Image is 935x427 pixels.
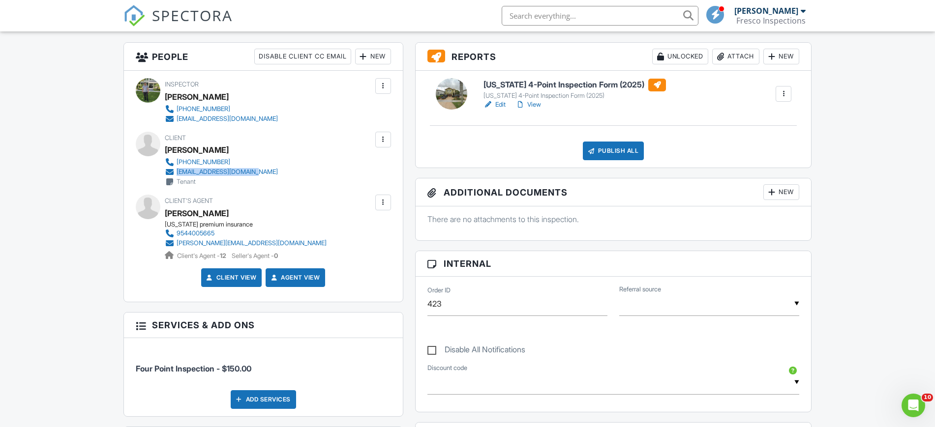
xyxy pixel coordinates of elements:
span: Client's Agent - [177,252,228,259]
a: View [515,100,541,110]
h3: Reports [416,43,812,71]
div: Tenant [177,178,196,186]
a: [PERSON_NAME][EMAIL_ADDRESS][DOMAIN_NAME] [165,238,327,248]
a: [US_STATE] 4-Point Inspection Form (2025) [US_STATE] 4-Point Inspection Form (2025) [483,79,666,100]
span: Four Point Inspection - $150.00 [136,364,251,373]
div: Publish All [583,142,644,160]
span: 10 [922,394,933,401]
a: [PHONE_NUMBER] [165,157,278,167]
h3: Additional Documents [416,178,812,206]
a: SPECTORA [123,13,233,34]
div: Disable Client CC Email [254,49,351,64]
div: New [355,49,391,64]
p: There are no attachments to this inspection. [427,214,800,225]
label: Order ID [427,286,451,295]
span: Client [165,134,186,142]
div: [US_STATE] 4-Point Inspection Form (2025) [483,92,666,100]
li: Service: Four Point Inspection [136,345,391,382]
div: [US_STATE] premium insurance [165,221,334,228]
h3: Internal [416,251,812,277]
input: Search everything... [502,6,698,26]
span: SPECTORA [152,5,233,26]
a: 9544005665 [165,228,327,238]
img: The Best Home Inspection Software - Spectora [123,5,145,27]
div: Fresco Inspections [736,16,806,26]
a: [PHONE_NUMBER] [165,104,278,114]
h6: [US_STATE] 4-Point Inspection Form (2025) [483,79,666,91]
div: Attach [712,49,759,64]
iframe: Intercom live chat [902,394,925,417]
div: [EMAIL_ADDRESS][DOMAIN_NAME] [177,168,278,176]
span: Client's Agent [165,197,213,204]
div: [PHONE_NUMBER] [177,158,230,166]
a: Agent View [269,273,320,283]
a: Edit [483,100,506,110]
a: [EMAIL_ADDRESS][DOMAIN_NAME] [165,167,278,177]
div: [PERSON_NAME] [165,142,229,157]
span: Seller's Agent - [232,252,278,259]
a: [PERSON_NAME] [165,206,229,221]
a: [EMAIL_ADDRESS][DOMAIN_NAME] [165,114,278,124]
strong: 0 [274,252,278,259]
div: Add Services [231,390,296,409]
h3: Services & Add ons [124,313,403,338]
label: Referral source [619,285,661,294]
div: [PERSON_NAME] [734,6,798,16]
label: Discount code [427,364,467,372]
h3: People [124,43,403,71]
span: Inspector [165,81,199,88]
a: Client View [205,273,257,283]
div: [PHONE_NUMBER] [177,105,230,113]
div: Unlocked [652,49,708,64]
label: Disable All Notifications [427,345,525,357]
div: [EMAIL_ADDRESS][DOMAIN_NAME] [177,115,278,123]
div: 9544005665 [177,229,214,237]
div: [PERSON_NAME] [165,89,229,104]
strong: 12 [220,252,226,259]
div: [PERSON_NAME][EMAIL_ADDRESS][DOMAIN_NAME] [177,239,327,247]
div: New [763,184,799,200]
div: New [763,49,799,64]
